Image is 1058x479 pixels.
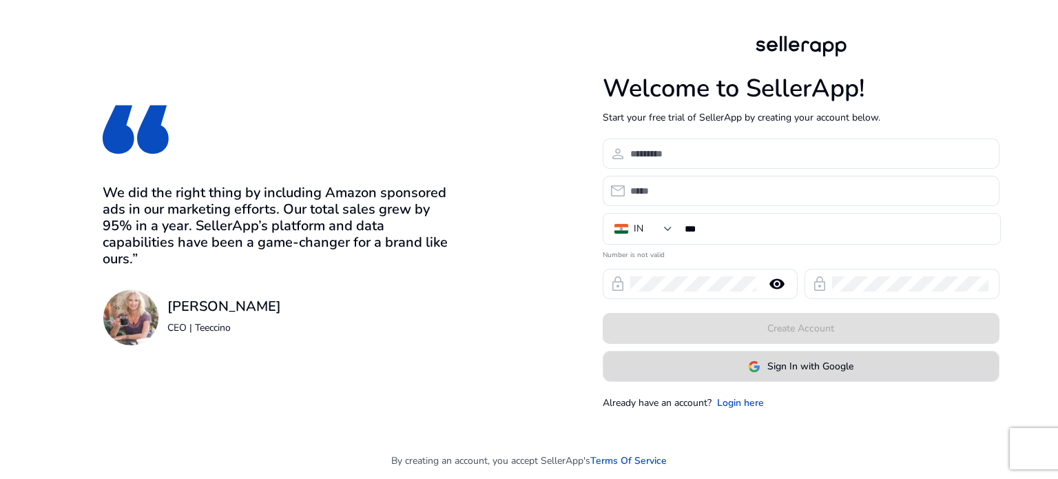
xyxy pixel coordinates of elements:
button: Sign In with Google [603,351,999,382]
span: lock [811,276,828,292]
p: CEO | Teeccino [167,320,281,335]
span: Sign In with Google [767,359,853,374]
span: email [610,183,626,199]
mat-error: Number is not valid [603,246,999,261]
h3: We did the right thing by including Amazon sponsored ads in our marketing efforts. Our total sale... [103,185,455,267]
div: IN [634,221,643,236]
a: Terms Of Service [590,453,667,468]
a: Login here [717,396,764,410]
p: Already have an account? [603,396,712,410]
h1: Welcome to SellerApp! [603,74,999,103]
h3: [PERSON_NAME] [167,298,281,315]
span: lock [610,276,626,292]
span: person [610,145,626,162]
img: google-logo.svg [748,360,760,373]
p: Start your free trial of SellerApp by creating your account below. [603,110,999,125]
mat-icon: remove_red_eye [760,276,793,292]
